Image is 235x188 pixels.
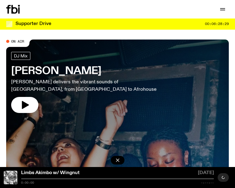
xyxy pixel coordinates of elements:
[11,52,170,113] a: [PERSON_NAME][PERSON_NAME] delivers the vibrant sounds of [GEOGRAPHIC_DATA], from [GEOGRAPHIC_DAT...
[11,52,30,60] a: DJ Mix
[11,78,170,93] p: [PERSON_NAME] delivers the vibrant sounds of [GEOGRAPHIC_DATA], from [GEOGRAPHIC_DATA] to Afrohouse
[205,22,229,26] span: 00:06:28:29
[201,181,214,184] span: -:--:--
[21,170,80,175] a: Limbs Akimbo w/ Wingnut
[11,39,24,43] span: On Air
[198,171,214,177] span: [DATE]
[11,66,170,76] h3: [PERSON_NAME]
[14,53,28,58] span: DJ Mix
[21,181,34,184] span: 0:00:00
[4,171,17,184] img: Image from 'Domebooks: Reflecting on Domebook 2' by Lloyd Kahn
[15,22,51,26] h3: Supporter Drive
